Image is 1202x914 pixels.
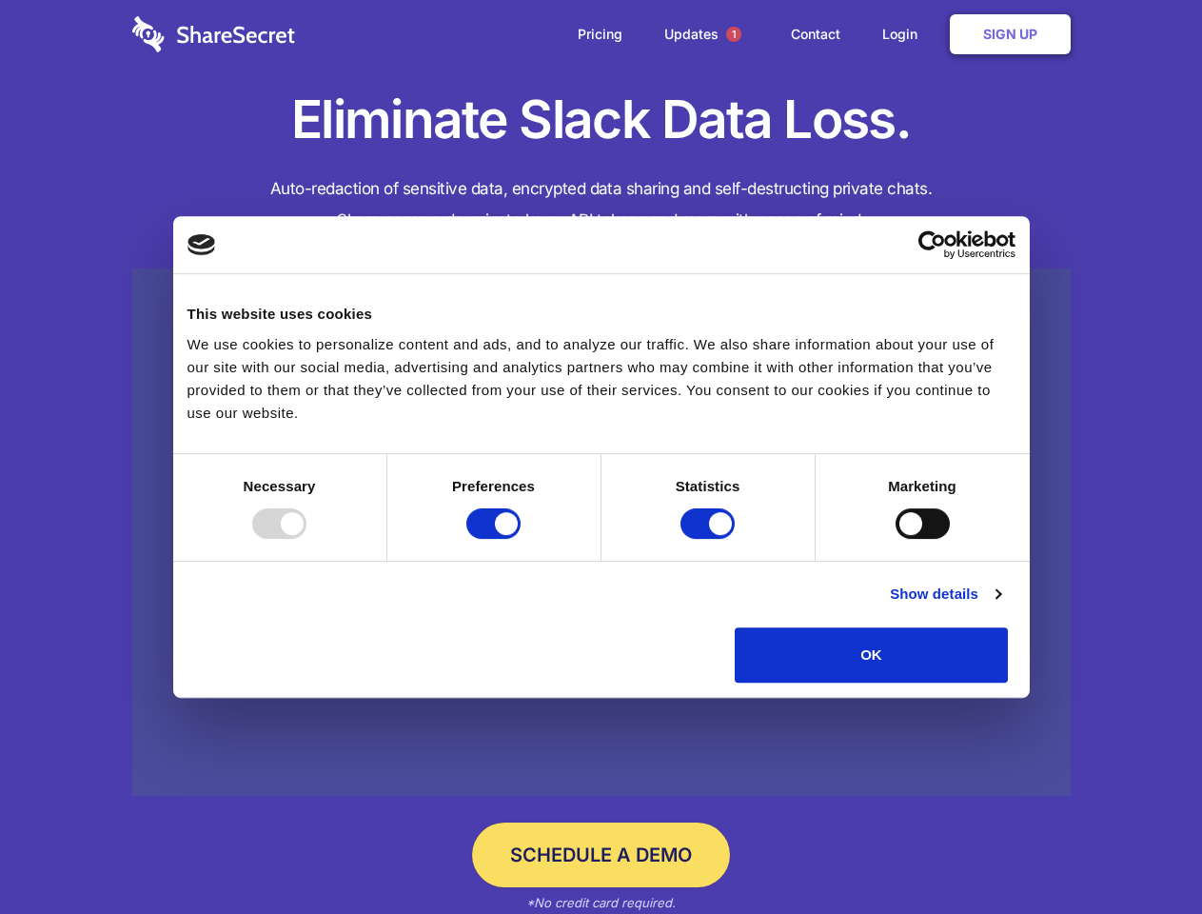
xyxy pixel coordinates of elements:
a: Wistia video thumbnail [132,268,1071,797]
h1: Eliminate Slack Data Loss. [132,86,1071,154]
a: Login [863,5,946,64]
strong: Statistics [676,478,740,494]
img: logo-wordmark-white-trans-d4663122ce5f474addd5e946df7df03e33cb6a1c49d2221995e7729f52c070b2.svg [132,16,295,52]
a: Pricing [559,5,641,64]
a: Show details [890,583,1000,606]
h4: Auto-redaction of sensitive data, encrypted data sharing and self-destructing private chats. Shar... [132,173,1071,236]
em: *No credit card required. [526,895,676,910]
strong: Marketing [888,478,956,494]
a: Sign Up [950,14,1071,54]
button: OK [735,627,1008,683]
strong: Necessary [244,478,316,494]
a: Contact [772,5,859,64]
strong: Preferences [452,478,535,494]
div: We use cookies to personalize content and ads, and to analyze our traffic. We also share informat... [187,333,1015,425]
img: logo [187,234,216,255]
span: 1 [726,27,741,42]
a: Schedule a Demo [472,823,730,887]
div: This website uses cookies [187,303,1015,326]
a: Usercentrics Cookiebot - opens in a new window [849,230,1015,259]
